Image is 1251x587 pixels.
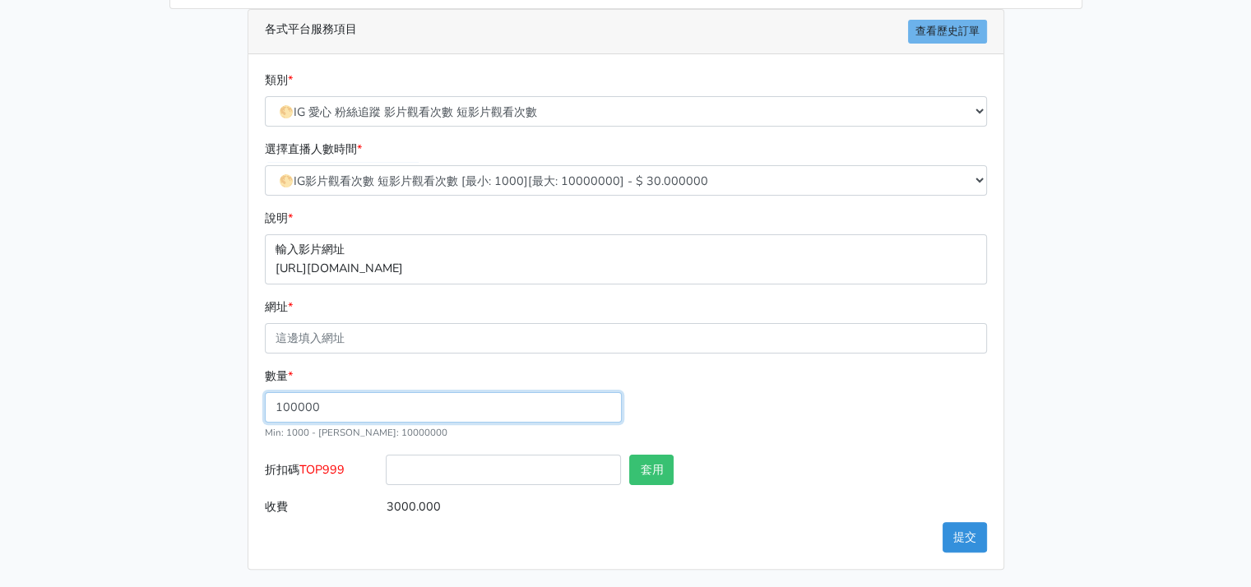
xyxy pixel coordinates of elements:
p: 輸入影片網址 [URL][DOMAIN_NAME] [265,234,987,284]
label: 說明 [265,209,293,228]
button: 提交 [943,522,987,552]
label: 網址 [265,298,293,317]
span: TOP999 [299,461,345,478]
label: 折扣碼 [261,455,382,492]
button: 套用 [629,455,674,485]
label: 選擇直播人數時間 [265,140,362,159]
label: 類別 [265,71,293,90]
small: Min: 1000 - [PERSON_NAME]: 10000000 [265,426,447,439]
div: 各式平台服務項目 [248,10,1003,54]
input: 這邊填入網址 [265,323,987,354]
label: 數量 [265,367,293,386]
a: 查看歷史訂單 [908,20,987,44]
label: 收費 [261,492,382,522]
